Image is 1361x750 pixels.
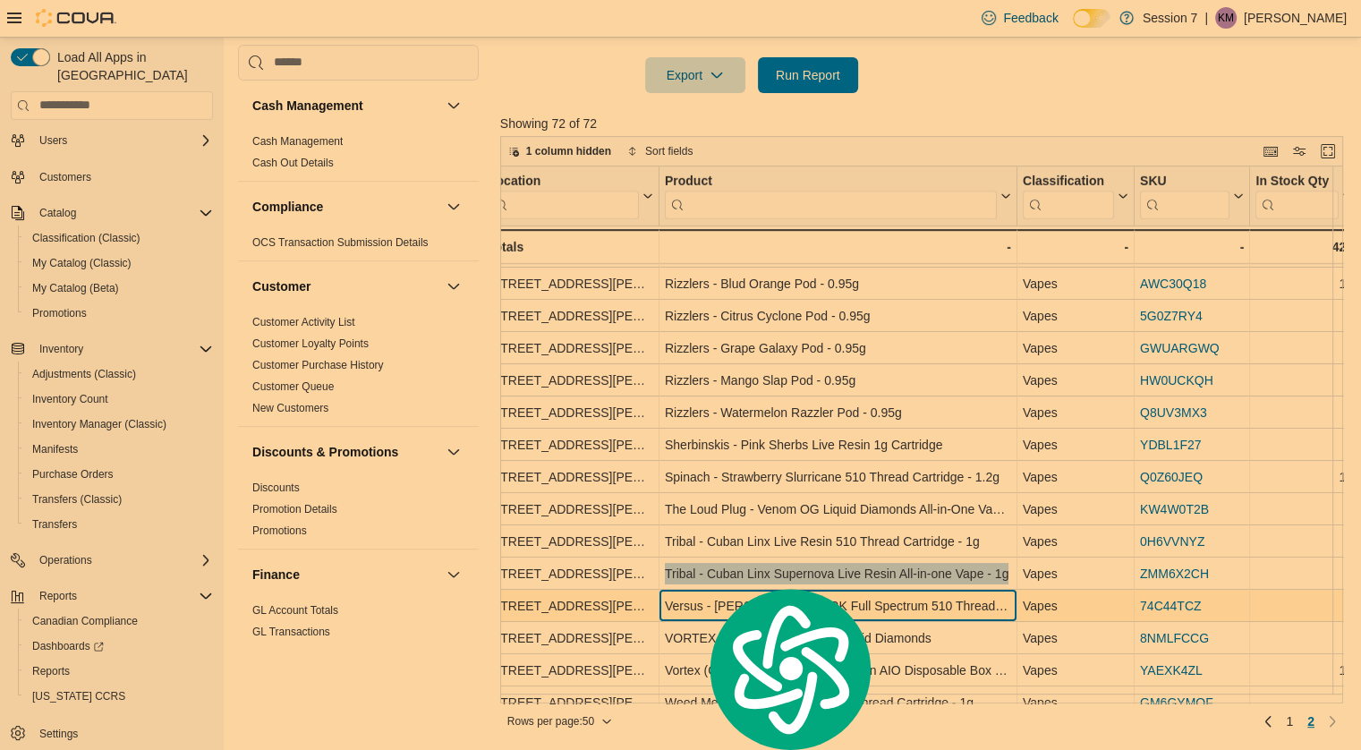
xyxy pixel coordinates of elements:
button: Adjustments (Classic) [18,362,220,387]
div: [STREET_ADDRESS][PERSON_NAME][PERSON_NAME] [489,402,653,423]
div: [STREET_ADDRESS][PERSON_NAME][PERSON_NAME] [489,337,653,359]
div: Weed Me Max - Dragon Fruit 510 Thread Cartridge - 1g [665,692,1011,713]
a: Transfers [25,514,84,535]
button: In Stock Qty [1255,173,1353,218]
span: 1 column hidden [526,144,611,158]
a: Cash Out Details [252,157,334,169]
span: My Catalog (Beta) [25,277,213,299]
button: Customer [252,277,439,295]
div: 1 [1255,499,1353,520]
a: GM6GYMQF [1140,695,1213,710]
span: 2 [1307,712,1314,730]
button: Run Report [758,57,858,93]
a: Discounts [252,482,300,494]
div: Location [489,173,639,190]
div: 11 [1255,273,1353,294]
button: Sort fields [620,141,700,162]
a: Purchase Orders [25,464,121,485]
div: Vapes [1023,531,1128,552]
div: 5 [1255,434,1353,456]
button: Purchase Orders [18,462,220,487]
span: Dashboards [32,639,104,653]
a: Manifests [25,439,85,460]
button: 1 column hidden [501,141,618,162]
div: Vapes [1023,305,1128,327]
button: Product [665,173,1011,218]
button: Inventory [32,338,90,360]
button: Compliance [252,198,439,216]
button: Catalog [32,202,83,224]
span: Users [32,130,213,151]
a: Customer Queue [252,380,334,393]
a: Settings [32,723,85,745]
span: Manifests [32,442,78,456]
button: Canadian Compliance [18,609,220,634]
button: Location [489,173,653,218]
span: Reports [25,661,213,682]
a: 74C44TCZ [1140,599,1201,613]
span: Operations [39,553,92,567]
button: Manifests [18,437,220,462]
a: Q0Z60JEQ [1140,470,1203,484]
a: Canadian Compliance [25,610,145,632]
span: Inventory Manager (Classic) [32,417,166,431]
div: [STREET_ADDRESS][PERSON_NAME][PERSON_NAME] [489,531,653,552]
button: Page 2 of 2 [1300,707,1322,736]
div: Tribal - Cuban Linx Supernova Live Resin All-in-one Vape - 1g [665,563,1011,584]
span: Transfers [32,517,77,532]
button: Reports [4,584,220,609]
h3: Cash Management [252,97,363,115]
h3: Customer [252,277,310,295]
a: Reports [25,661,77,682]
button: Classification (Classic) [18,226,220,251]
span: Inventory Count [32,392,108,406]
button: Reports [18,659,220,684]
a: Customers [32,166,98,188]
span: Adjustments (Classic) [25,363,213,385]
div: 2 [1255,337,1353,359]
div: Classification [1023,173,1114,190]
a: AWC30Q18 [1140,277,1206,291]
span: 1 [1286,712,1293,730]
span: Transfers (Classic) [25,489,213,510]
p: Showing 72 of 72 [500,115,1352,132]
span: Export [656,57,735,93]
span: KM [1218,7,1234,29]
span: Inventory Count [25,388,213,410]
div: In Stock Qty [1255,173,1339,218]
a: GWUARGWQ [1140,341,1220,355]
a: Promotion Details [252,503,337,516]
span: Reports [39,589,77,603]
span: My Catalog (Classic) [25,252,213,274]
span: Transfers (Classic) [32,492,122,507]
div: 11 [1255,466,1353,488]
button: Display options [1289,141,1310,162]
span: Customers [32,166,213,188]
div: [STREET_ADDRESS][PERSON_NAME][PERSON_NAME] [489,660,653,681]
div: Classification [1023,173,1114,218]
div: [STREET_ADDRESS][PERSON_NAME][PERSON_NAME] [489,434,653,456]
div: The Loud Plug - Venom OG Liquid Diamonds All-in-One Vape - 1g [665,499,1011,520]
div: 1 [1255,305,1353,327]
button: Reports [32,585,84,607]
a: My Catalog (Beta) [25,277,126,299]
button: My Catalog (Classic) [18,251,220,276]
button: Inventory [4,337,220,362]
ul: Pagination for preceding grid [1279,707,1322,736]
span: Users [39,133,67,148]
span: New Customers [252,401,328,415]
span: GL Transactions [252,625,330,639]
a: Customer Activity List [252,316,355,328]
a: GL Transactions [252,626,330,638]
span: Inventory [32,338,213,360]
button: Discounts & Promotions [252,443,439,461]
a: Customer Loyalty Points [252,337,369,350]
span: Sort fields [645,144,693,158]
a: GL Account Totals [252,604,338,617]
a: Transfers (Classic) [25,489,129,510]
button: Customers [4,164,220,190]
button: Transfers (Classic) [18,487,220,512]
a: Inventory Count [25,388,115,410]
span: Settings [32,721,213,744]
span: Inventory [39,342,83,356]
